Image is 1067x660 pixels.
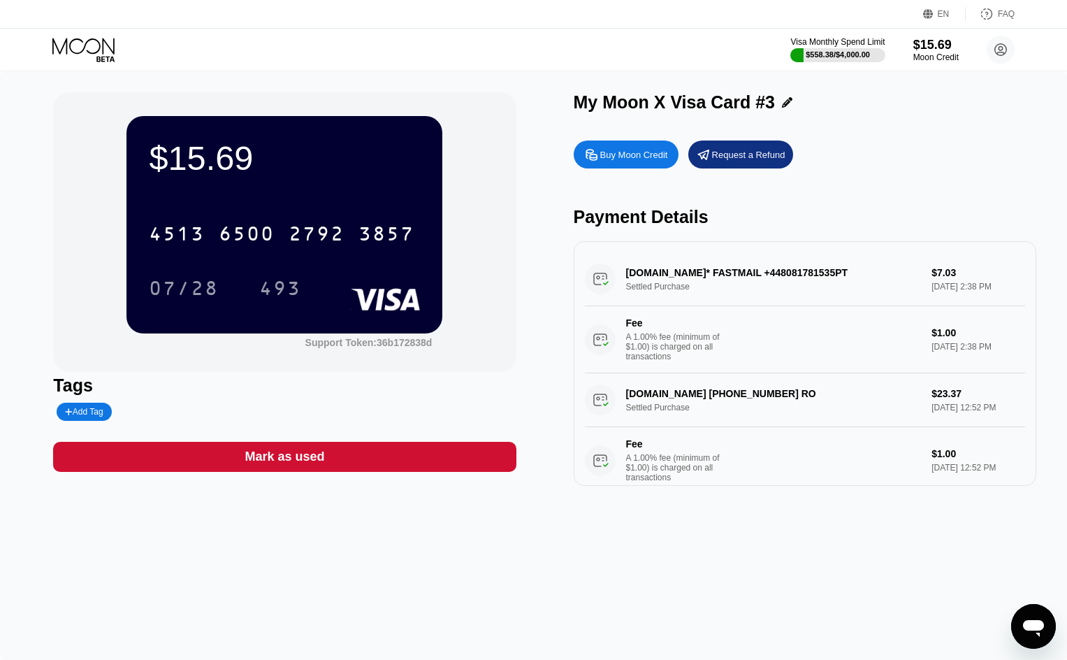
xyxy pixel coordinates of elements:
iframe: Button to launch messaging window [1011,604,1056,649]
div: $15.69 [913,38,959,52]
div: $15.69 [149,138,420,178]
div: Mark as used [245,449,324,465]
div: Fee [626,438,724,450]
div: My Moon X Visa Card #3 [574,92,776,113]
div: $558.38 / $4,000.00 [806,50,870,59]
div: FAQ [966,7,1015,21]
div: 4513650027923857 [140,216,423,251]
div: A 1.00% fee (minimum of $1.00) is charged on all transactions [626,453,731,482]
div: $15.69Moon Credit [913,38,959,62]
div: Request a Refund [712,149,785,161]
div: [DATE] 2:38 PM [931,342,1025,352]
div: Buy Moon Credit [600,149,668,161]
div: 07/28 [138,271,229,306]
div: A 1.00% fee (minimum of $1.00) is charged on all transactions [626,332,731,361]
div: Visa Monthly Spend Limit$558.38/$4,000.00 [790,37,885,62]
div: $1.00 [931,448,1025,459]
div: 3857 [358,224,414,247]
div: Mark as used [53,442,516,472]
div: Buy Moon Credit [574,141,678,168]
div: Fee [626,317,724,329]
div: EN [938,9,950,19]
div: Support Token: 36b172838d [305,337,433,348]
div: Add Tag [57,403,111,421]
div: Visa Monthly Spend Limit [790,37,885,47]
div: Moon Credit [913,52,959,62]
div: 493 [249,271,312,306]
div: FeeA 1.00% fee (minimum of $1.00) is charged on all transactions$1.00[DATE] 12:52 PM [585,427,1025,494]
div: 2792 [289,224,344,247]
div: FAQ [998,9,1015,19]
div: $1.00 [931,327,1025,338]
div: 493 [259,279,301,301]
div: Tags [53,375,516,396]
div: 07/28 [149,279,219,301]
div: 4513 [149,224,205,247]
div: EN [923,7,966,21]
div: 6500 [219,224,275,247]
div: [DATE] 12:52 PM [931,463,1025,473]
div: Add Tag [65,407,103,417]
div: Request a Refund [688,141,793,168]
div: FeeA 1.00% fee (minimum of $1.00) is charged on all transactions$1.00[DATE] 2:38 PM [585,306,1025,373]
div: Support Token:36b172838d [305,337,433,348]
div: Payment Details [574,207,1036,227]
